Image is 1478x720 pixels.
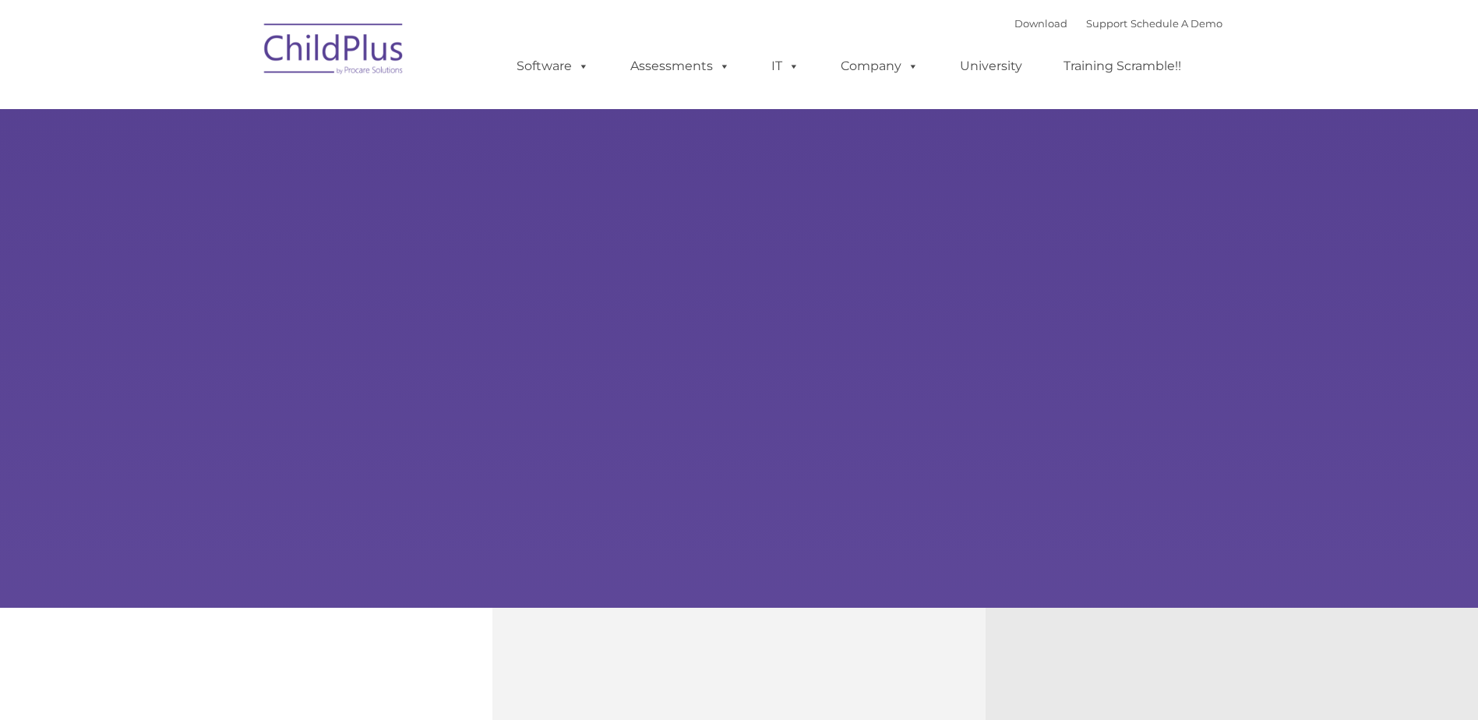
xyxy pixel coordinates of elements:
font: | [1014,17,1222,30]
a: Training Scramble!! [1048,51,1197,82]
a: University [944,51,1038,82]
a: Support [1086,17,1127,30]
a: Download [1014,17,1067,30]
a: Assessments [615,51,746,82]
a: Software [501,51,605,82]
img: ChildPlus by Procare Solutions [256,12,412,90]
a: Schedule A Demo [1131,17,1222,30]
a: Company [825,51,934,82]
a: IT [756,51,815,82]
